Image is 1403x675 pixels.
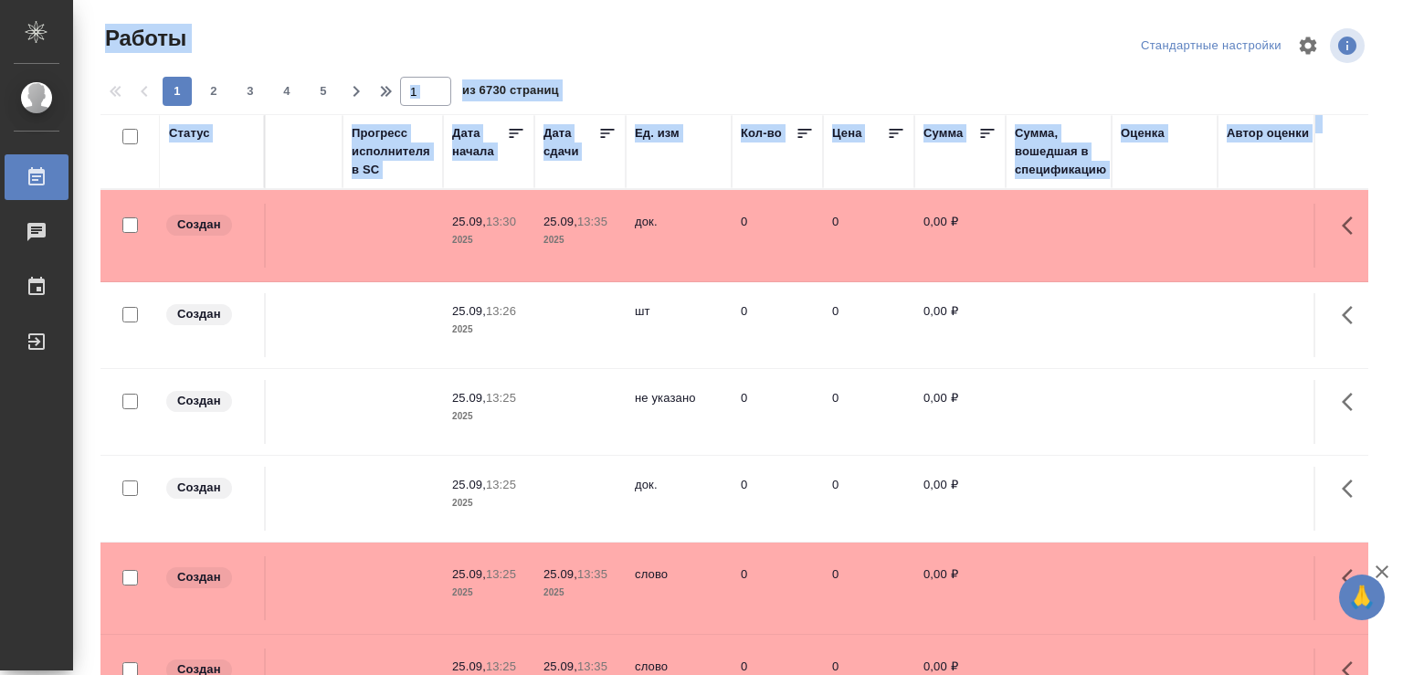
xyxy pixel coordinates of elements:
p: 25.09, [543,659,577,673]
div: Прогресс исполнителя в SC [352,124,434,179]
p: 2025 [452,494,525,512]
span: 2 [199,82,228,100]
div: split button [1136,32,1286,60]
div: Заказ еще не согласован с клиентом, искать исполнителей рано [164,302,255,327]
span: Работы [100,24,186,53]
p: 25.09, [452,304,486,318]
p: 25.09, [543,567,577,581]
td: 0,00 ₽ [914,293,1006,357]
p: 25.09, [452,659,486,673]
p: 2025 [452,321,525,339]
td: 0 [823,293,914,357]
td: док. [626,467,732,531]
td: слово [626,556,732,620]
td: 0,00 ₽ [914,467,1006,531]
div: Заказ еще не согласован с клиентом, искать исполнителей рано [164,476,255,501]
span: Посмотреть информацию [1330,28,1368,63]
p: 13:30 [486,215,516,228]
td: 0 [732,467,823,531]
td: 0 [823,204,914,268]
button: Здесь прячутся важные кнопки [1331,467,1375,511]
td: 0 [732,293,823,357]
button: 2 [199,77,228,106]
p: 25.09, [452,478,486,491]
p: 25.09, [452,215,486,228]
div: Кол-во [741,124,782,142]
td: 0,00 ₽ [914,204,1006,268]
td: шт [626,293,732,357]
p: 13:25 [486,659,516,673]
span: 5 [309,82,338,100]
button: Здесь прячутся важные кнопки [1331,556,1375,600]
td: 0 [732,380,823,444]
td: 0,00 ₽ [914,556,1006,620]
td: 0 [732,204,823,268]
div: Заказ еще не согласован с клиентом, искать исполнителей рано [164,565,255,590]
button: 🙏 [1339,575,1385,620]
p: 2025 [452,231,525,249]
p: 13:26 [486,304,516,318]
td: не указано [626,380,732,444]
span: 🙏 [1346,578,1377,617]
td: 0,00 ₽ [914,380,1006,444]
p: 13:35 [577,567,607,581]
div: Оценка [1121,124,1165,142]
p: 2025 [543,231,617,249]
p: 13:25 [486,478,516,491]
button: 3 [236,77,265,106]
div: Заказ еще не согласован с клиентом, искать исполнителей рано [164,389,255,414]
button: 5 [309,77,338,106]
div: Автор оценки [1227,124,1309,142]
span: Настроить таблицу [1286,24,1330,68]
span: 4 [272,82,301,100]
div: Сумма [923,124,963,142]
button: Здесь прячутся важные кнопки [1331,204,1375,248]
button: Здесь прячутся важные кнопки [1331,293,1375,337]
td: 0 [823,556,914,620]
p: Создан [177,216,221,234]
p: 25.09, [452,391,486,405]
p: 13:25 [486,567,516,581]
div: Цена [832,124,862,142]
div: Статус [169,124,210,142]
td: 0 [823,467,914,531]
p: Создан [177,392,221,410]
div: Ед. изм [635,124,680,142]
p: 25.09, [543,215,577,228]
td: док. [626,204,732,268]
span: 3 [236,82,265,100]
td: 0 [732,556,823,620]
div: Дата сдачи [543,124,598,161]
p: 13:25 [486,391,516,405]
p: 2025 [452,407,525,426]
span: из 6730 страниц [462,79,559,106]
button: 4 [272,77,301,106]
p: Создан [177,568,221,586]
td: 0 [823,380,914,444]
p: 2025 [543,584,617,602]
p: 25.09, [452,567,486,581]
div: Сумма, вошедшая в спецификацию [1015,124,1106,179]
p: Создан [177,305,221,323]
p: 13:35 [577,659,607,673]
p: Создан [177,479,221,497]
div: Дата начала [452,124,507,161]
p: 13:35 [577,215,607,228]
button: Здесь прячутся важные кнопки [1331,380,1375,424]
p: 2025 [452,584,525,602]
div: Заказ еще не согласован с клиентом, искать исполнителей рано [164,213,255,237]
